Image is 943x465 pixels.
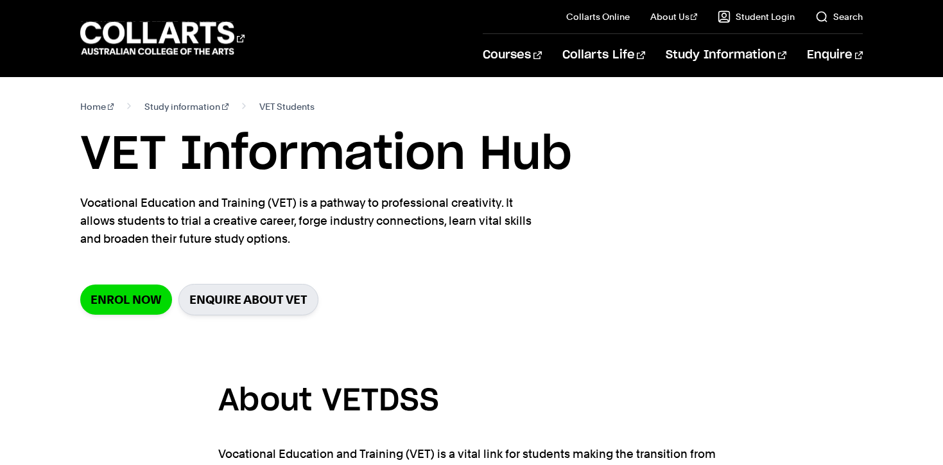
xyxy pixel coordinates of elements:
h1: VET Information Hub [80,126,863,184]
div: Go to homepage [80,20,245,57]
a: Home [80,98,114,116]
a: Study information [144,98,229,116]
span: VET Students [259,98,315,116]
a: Enrol Now [80,285,172,315]
a: Enquire [807,34,863,76]
a: Study Information [666,34,786,76]
a: Student Login [718,10,795,23]
a: Enquire about VET [178,284,318,315]
a: Courses [483,34,541,76]
a: Collarts Online [566,10,630,23]
h3: About VETDSS [218,377,725,426]
a: Collarts Life [562,34,645,76]
p: Vocational Education and Training (VET) is a pathway to professional creativity. It allows studen... [80,194,549,248]
a: About Us [650,10,698,23]
a: Search [815,10,863,23]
